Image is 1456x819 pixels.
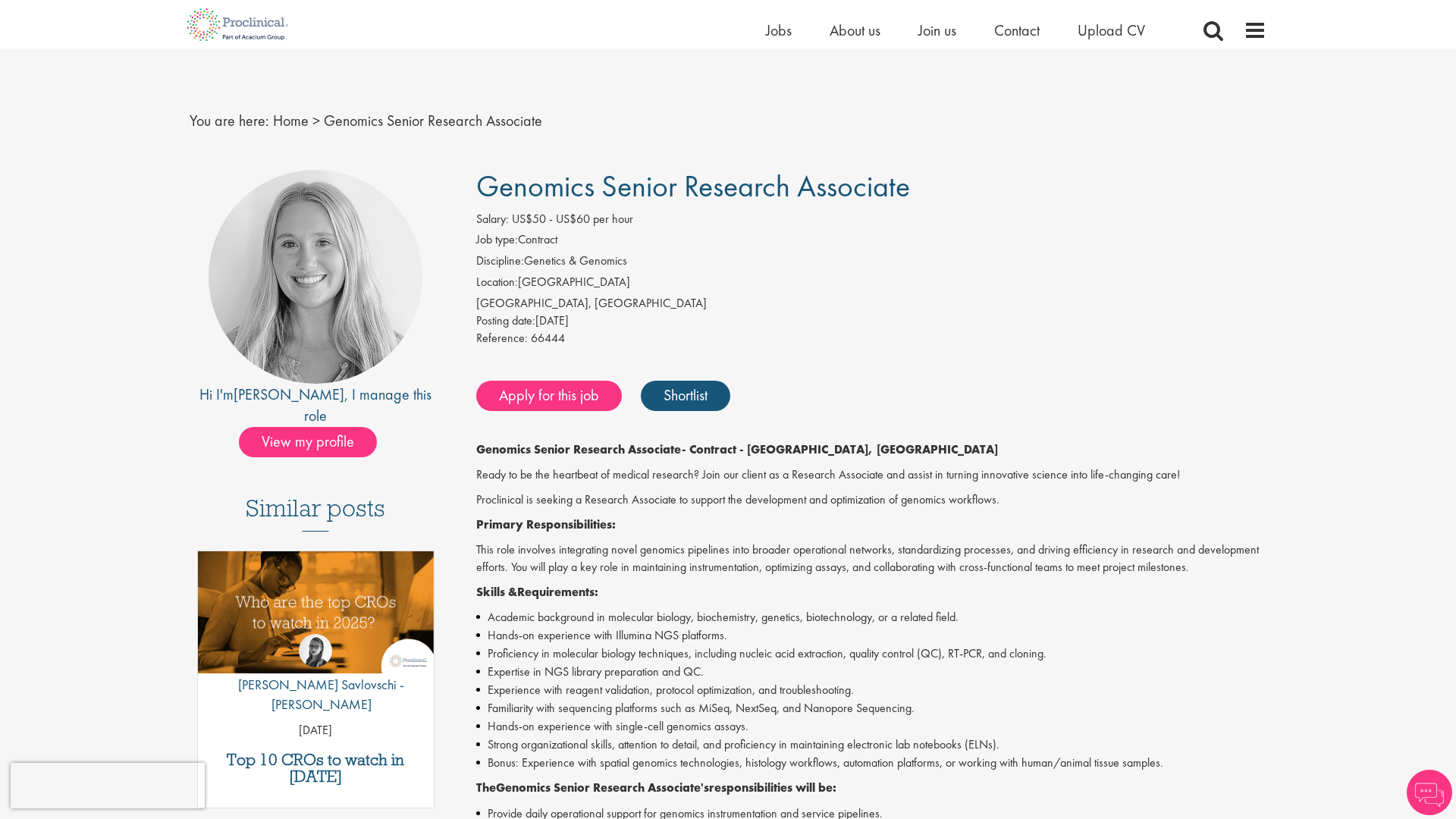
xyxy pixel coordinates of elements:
li: Bonus: Experience with spatial genomics technologies, histology workflows, automation platforms, ... [476,754,1267,772]
span: You are here: [190,111,269,130]
span: > [312,111,320,130]
li: Hands-on experience with single-cell genomics assays. [476,717,1267,736]
a: Link to a post [198,551,434,686]
a: Shortlist [641,381,730,411]
label: Reference: [476,330,528,347]
span: View my profile [239,427,377,457]
p: Ready to be the heartbeat of medical research? Join our client as a Research Associate and assist... [476,466,1267,484]
li: Contract [476,231,1267,253]
p: This role involves integrating novel genomics pipelines into broader operational networks, standa... [476,541,1267,576]
a: About us [830,20,880,40]
li: Familiarity with sequencing platforms such as MiSeq, NextSeq, and Nanopore Sequencing. [476,699,1267,717]
li: Expertise in NGS library preparation and QC. [476,663,1267,681]
label: Salary: [476,211,509,228]
span: US$50 - US$60 per hour [512,211,633,227]
li: [GEOGRAPHIC_DATA] [476,274,1267,295]
strong: The [476,780,496,795]
div: [DATE] [476,312,1267,330]
a: Top 10 CROs to watch in [DATE] [206,752,426,785]
label: Location: [476,274,518,291]
li: Experience with reagent validation, protocol optimization, and troubleshooting. [476,681,1267,699]
h3: Similar posts [246,495,385,532]
div: Hi I'm , I manage this role [190,384,442,427]
span: Genomics Senior Research Associate [476,167,910,206]
iframe: reCAPTCHA [11,763,205,808]
a: breadcrumb link [273,111,309,130]
img: Top 10 CROs 2025 | Proclinical [198,551,434,673]
p: [PERSON_NAME] Savlovschi - [PERSON_NAME] [198,675,434,714]
a: Join us [918,20,956,40]
a: View my profile [239,430,392,450]
strong: Genomics Senior Research Associate [476,441,682,457]
li: Hands-on experience with Illumina NGS platforms. [476,626,1267,645]
strong: Genomics Senior Research Associate's [496,780,709,795]
p: Proclinical is seeking a Research Associate to support the development and optimization of genomi... [476,491,1267,509]
a: Theodora Savlovschi - Wicks [PERSON_NAME] Savlovschi - [PERSON_NAME] [198,634,434,721]
img: Chatbot [1407,770,1452,815]
li: Genetics & Genomics [476,253,1267,274]
img: Theodora Savlovschi - Wicks [299,634,332,667]
strong: - Contract - [GEOGRAPHIC_DATA], [GEOGRAPHIC_DATA] [682,441,998,457]
span: Posting date: [476,312,535,328]
li: Proficiency in molecular biology techniques, including nucleic acid extraction, quality control (... [476,645,1267,663]
a: [PERSON_NAME] [234,384,344,404]
li: Academic background in molecular biology, biochemistry, genetics, biotechnology, or a related field. [476,608,1267,626]
label: Discipline: [476,253,524,270]
a: Upload CV [1078,20,1145,40]
div: [GEOGRAPHIC_DATA], [GEOGRAPHIC_DATA] [476,295,1267,312]
strong: Primary Responsibilities: [476,516,616,532]
a: Contact [994,20,1040,40]
p: [DATE] [198,722,434,739]
a: Jobs [766,20,792,40]
a: Apply for this job [476,381,622,411]
strong: Skills & [476,584,517,600]
span: Genomics Senior Research Associate [324,111,542,130]
span: 66444 [531,330,565,346]
strong: responsibilities will be: [709,780,836,795]
img: imeage of recruiter Shannon Briggs [209,170,422,384]
strong: Requirements: [517,584,598,600]
li: Strong organizational skills, attention to detail, and proficiency in maintaining electronic lab ... [476,736,1267,754]
label: Job type: [476,231,518,249]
